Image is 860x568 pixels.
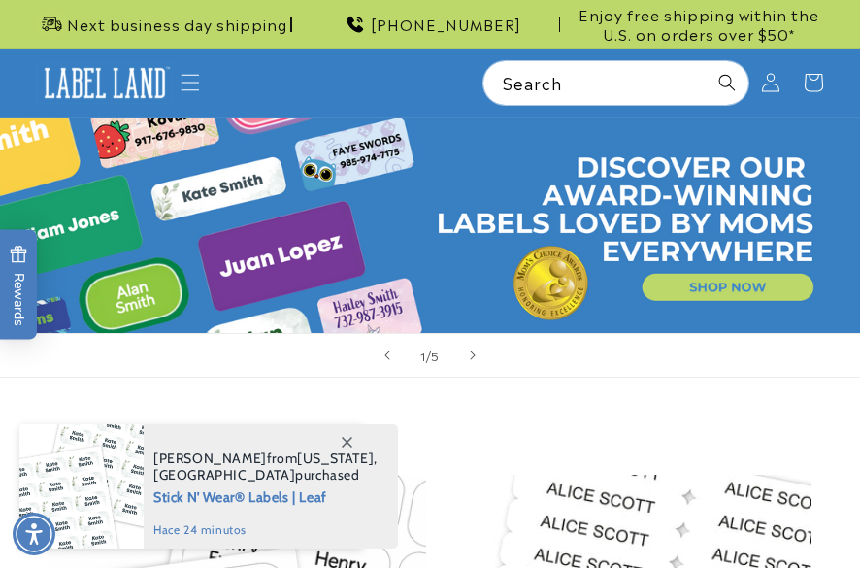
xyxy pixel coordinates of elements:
iframe: Gorgias live chat messenger [681,496,841,549]
span: hace 24 minutos [153,521,378,539]
a: Label Land [29,54,181,112]
span: 1 [420,346,426,365]
span: [PERSON_NAME] [153,450,267,467]
button: Next slide [451,334,494,377]
span: Stick N' Wear® Labels | Leaf [153,484,378,508]
img: Label Land [37,62,174,105]
span: from , purchased [153,451,378,484]
h2: Best sellers [49,420,811,451]
span: Enjoy free shipping within the U.S. on orders over $50* [568,5,829,43]
summary: Menu [169,61,212,104]
span: Next business day shipping [67,15,287,34]
span: [PHONE_NUMBER] [371,15,521,34]
span: Rewards [10,245,28,325]
span: [GEOGRAPHIC_DATA] [153,466,295,484]
span: 5 [431,346,440,365]
span: / [426,346,432,365]
button: Search [706,61,748,104]
div: Accessibility Menu [13,513,55,555]
span: [US_STATE] [297,450,374,467]
button: Previous slide [366,334,409,377]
